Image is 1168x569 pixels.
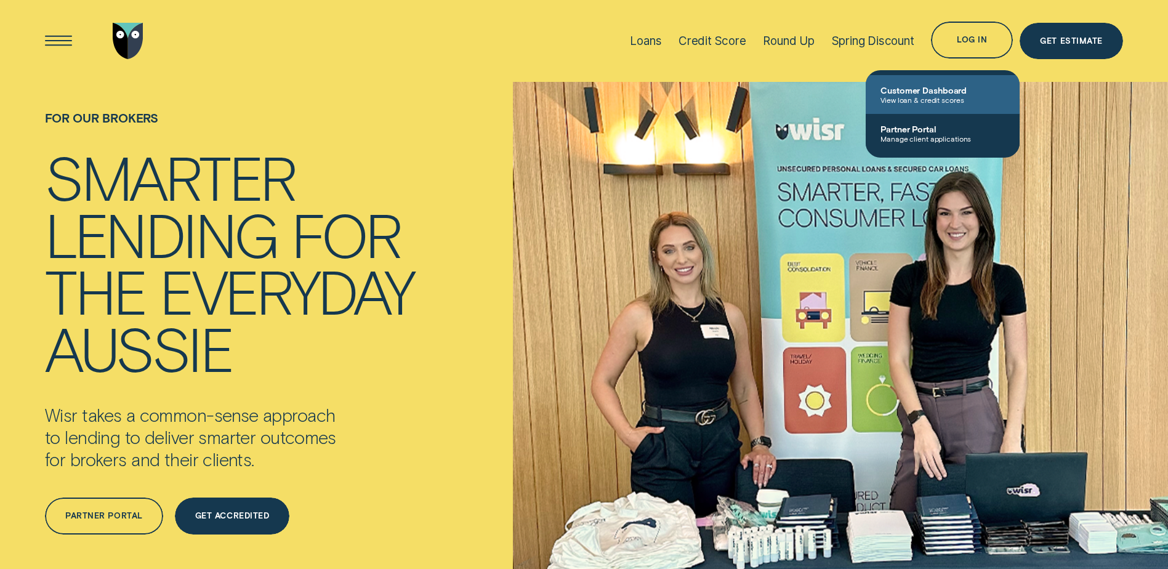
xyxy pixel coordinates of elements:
[45,320,232,377] div: Aussie
[630,34,661,48] div: Loans
[159,262,413,320] div: everyday
[679,34,746,48] div: Credit Score
[291,206,400,263] div: for
[866,114,1020,153] a: Partner PortalManage client applications
[175,498,290,535] a: Get Accredited
[832,34,914,48] div: Spring Discount
[880,124,1005,134] span: Partner Portal
[45,404,399,470] p: Wisr takes a common-sense approach to lending to deliver smarter outcomes for brokers and their c...
[880,134,1005,143] span: Manage client applications
[45,148,295,206] div: Smarter
[45,262,146,320] div: the
[45,206,278,263] div: lending
[880,95,1005,104] span: View loan & credit scores
[1020,23,1123,60] a: Get Estimate
[880,85,1005,95] span: Customer Dashboard
[931,22,1013,59] button: Log in
[45,498,163,535] a: Partner Portal
[763,34,815,48] div: Round Up
[113,23,143,60] img: Wisr
[45,111,413,148] h1: For Our Brokers
[40,23,77,60] button: Open Menu
[866,75,1020,114] a: Customer DashboardView loan & credit scores
[45,148,413,376] h4: Smarter lending for the everyday Aussie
